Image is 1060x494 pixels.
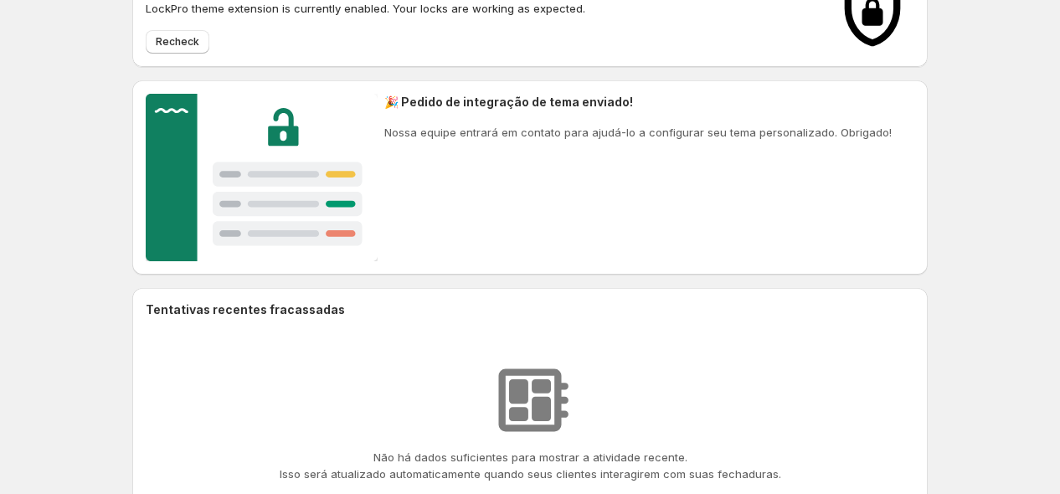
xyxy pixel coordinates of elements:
img: No resources found [488,358,572,442]
p: Não há dados suficientes para mostrar a atividade recente. Isso será atualizado automaticamente q... [280,449,781,482]
img: Customer support [146,94,378,261]
button: Recheck [146,30,209,54]
h2: Tentativas recentes fracassadas [146,301,345,318]
p: Nossa equipe entrará em contato para ajudá-lo a configurar seu tema personalizado. Obrigado! [384,124,892,141]
span: Recheck [156,35,199,49]
h2: 🎉 Pedido de integração de tema enviado! [384,94,892,111]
